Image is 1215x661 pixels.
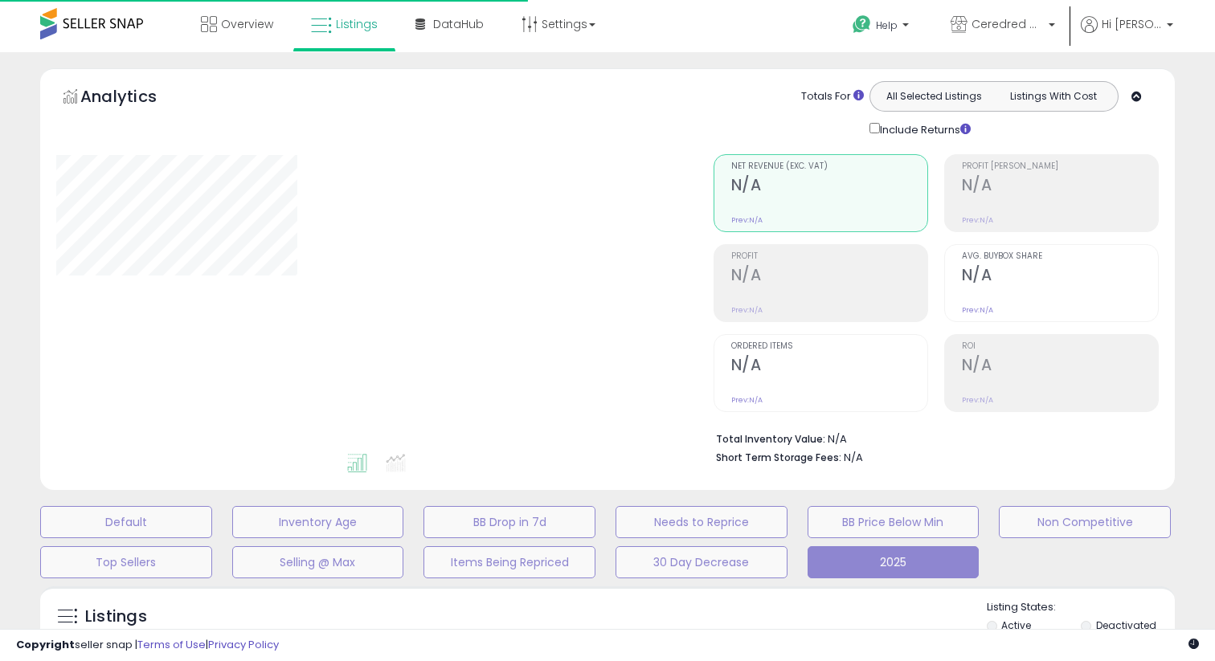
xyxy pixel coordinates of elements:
[423,506,595,538] button: BB Drop in 7d
[616,546,787,578] button: 30 Day Decrease
[731,162,927,171] span: Net Revenue (Exc. VAT)
[876,18,898,32] span: Help
[731,342,927,351] span: Ordered Items
[808,506,980,538] button: BB Price Below Min
[423,546,595,578] button: Items Being Repriced
[16,637,75,652] strong: Copyright
[874,86,994,107] button: All Selected Listings
[962,162,1158,171] span: Profit [PERSON_NAME]
[972,16,1044,32] span: Ceredred GmbH - ES
[852,14,872,35] i: Get Help
[840,2,925,52] a: Help
[731,176,927,198] h2: N/A
[731,305,763,315] small: Prev: N/A
[731,356,927,377] h2: N/A
[999,506,1171,538] button: Non Competitive
[232,546,404,578] button: Selling @ Max
[962,176,1158,198] h2: N/A
[1102,16,1162,32] span: Hi [PERSON_NAME]
[962,252,1158,261] span: Avg. Buybox Share
[716,451,841,464] b: Short Term Storage Fees:
[221,16,273,32] span: Overview
[731,266,927,288] h2: N/A
[336,16,378,32] span: Listings
[731,215,763,225] small: Prev: N/A
[844,450,863,465] span: N/A
[857,120,990,138] div: Include Returns
[962,305,993,315] small: Prev: N/A
[80,85,188,112] h5: Analytics
[716,432,825,446] b: Total Inventory Value:
[808,546,980,578] button: 2025
[716,428,1147,447] li: N/A
[801,89,864,104] div: Totals For
[40,546,212,578] button: Top Sellers
[993,86,1113,107] button: Listings With Cost
[962,215,993,225] small: Prev: N/A
[962,395,993,405] small: Prev: N/A
[433,16,484,32] span: DataHub
[232,506,404,538] button: Inventory Age
[962,356,1158,377] h2: N/A
[731,252,927,261] span: Profit
[731,395,763,405] small: Prev: N/A
[962,342,1158,351] span: ROI
[1081,16,1173,52] a: Hi [PERSON_NAME]
[40,506,212,538] button: Default
[16,638,279,653] div: seller snap | |
[616,506,787,538] button: Needs to Reprice
[962,266,1158,288] h2: N/A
